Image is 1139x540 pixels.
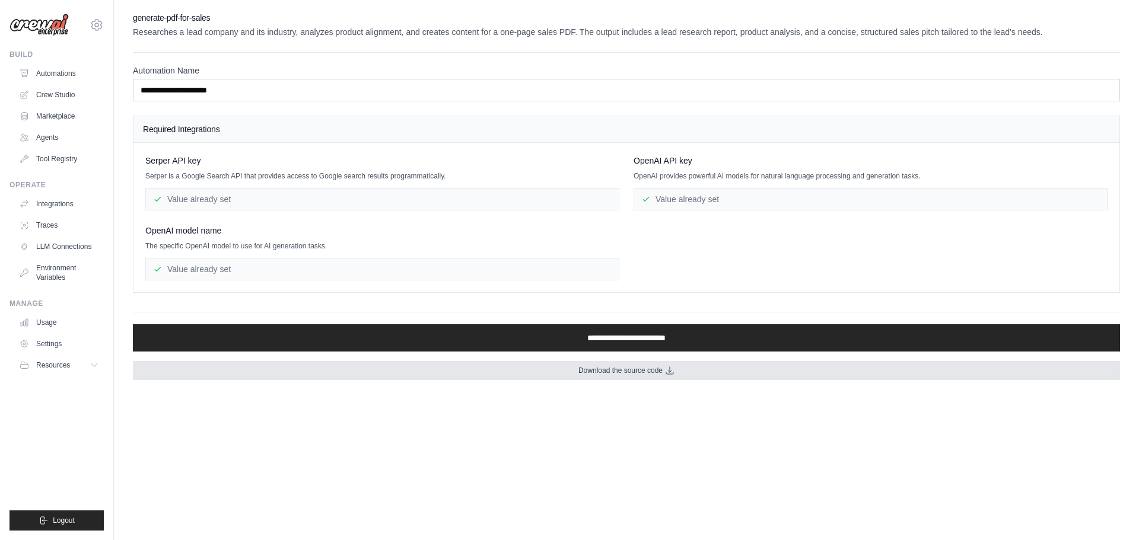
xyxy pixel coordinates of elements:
[14,107,104,126] a: Marketplace
[14,356,104,375] button: Resources
[36,360,70,370] span: Resources
[14,216,104,235] a: Traces
[145,241,619,251] p: The specific OpenAI model to use for AI generation tasks.
[14,128,104,147] a: Agents
[634,188,1108,210] div: Value already set
[143,123,1110,135] h4: Required Integrations
[145,258,619,280] div: Value already set
[133,65,1120,76] label: Automation Name
[14,194,104,213] a: Integrations
[1080,483,1139,540] iframe: Chat Widget
[634,155,692,167] span: OpenAI API key
[145,188,619,210] div: Value already set
[14,149,104,168] a: Tool Registry
[14,85,104,104] a: Crew Studio
[133,361,1120,380] a: Download the source code
[133,26,1120,38] p: Researches a lead company and its industry, analyzes product alignment, and creates content for a...
[9,299,104,308] div: Manage
[53,516,75,525] span: Logout
[14,237,104,256] a: LLM Connections
[634,171,1108,181] p: OpenAI provides powerful AI models for natural language processing and generation tasks.
[145,155,201,167] span: Serper API key
[9,510,104,531] button: Logout
[14,64,104,83] a: Automations
[578,366,663,375] span: Download the source code
[14,313,104,332] a: Usage
[133,12,1120,24] h2: generate-pdf-for-sales
[9,50,104,59] div: Build
[9,180,104,190] div: Operate
[14,258,104,287] a: Environment Variables
[145,225,221,237] span: OpenAI model name
[145,171,619,181] p: Serper is a Google Search API that provides access to Google search results programmatically.
[14,334,104,353] a: Settings
[9,14,69,36] img: Logo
